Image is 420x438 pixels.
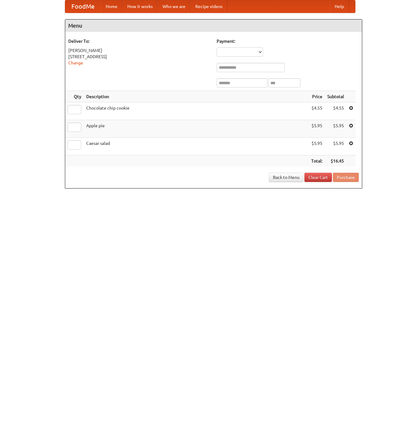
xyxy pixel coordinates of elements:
[68,60,83,65] a: Change
[330,0,349,13] a: Help
[309,138,325,155] td: $5.95
[68,54,210,60] div: [STREET_ADDRESS]
[84,91,309,102] th: Description
[65,91,84,102] th: Qty
[190,0,227,13] a: Recipe videos
[325,138,346,155] td: $5.95
[84,102,309,120] td: Chocolate chip cookie
[304,173,332,182] a: Clear Cart
[217,38,359,44] h5: Payment:
[325,155,346,167] th: $16.45
[309,91,325,102] th: Price
[68,38,210,44] h5: Deliver To:
[269,173,303,182] a: Back to Menu
[325,120,346,138] td: $5.95
[309,155,325,167] th: Total:
[84,120,309,138] td: Apple pie
[333,173,359,182] button: Purchase
[84,138,309,155] td: Caesar salad
[101,0,122,13] a: Home
[325,102,346,120] td: $4.55
[68,47,210,54] div: [PERSON_NAME]
[309,120,325,138] td: $5.95
[65,0,101,13] a: FoodMe
[325,91,346,102] th: Subtotal
[158,0,190,13] a: Who we are
[65,20,362,32] h4: Menu
[122,0,158,13] a: How it works
[309,102,325,120] td: $4.55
